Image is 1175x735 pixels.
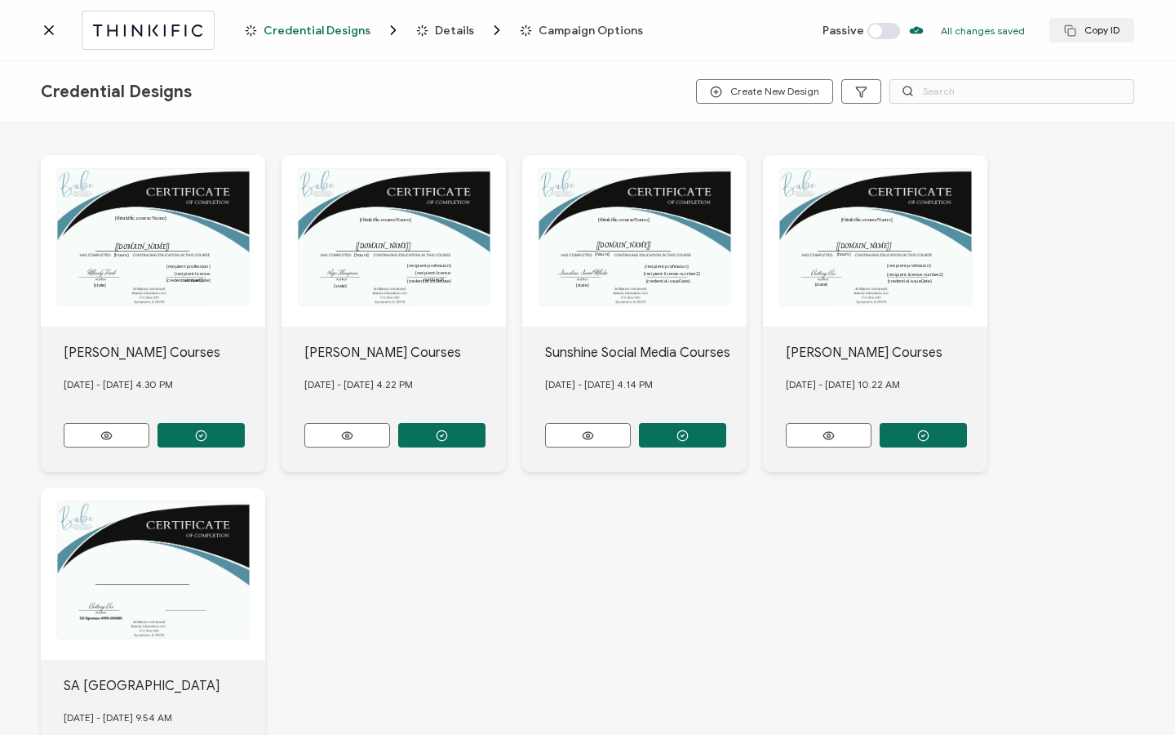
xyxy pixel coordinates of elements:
span: Details [435,24,474,37]
div: [DATE] - [DATE] 4.14 PM [545,363,747,407]
p: All changes saved [941,24,1025,37]
span: Credential Designs [41,82,192,102]
button: Copy ID [1049,18,1134,42]
span: Create New Design [710,86,819,98]
div: [PERSON_NAME] Courses [304,343,507,363]
div: [PERSON_NAME] Courses [786,343,988,363]
span: Credential Designs [245,22,401,38]
input: Search [889,79,1134,104]
span: Credential Designs [264,24,370,37]
div: [DATE] - [DATE] 4.22 PM [304,363,507,407]
div: [DATE] - [DATE] 4.30 PM [64,363,266,407]
span: Passive [822,24,864,38]
div: [PERSON_NAME] Courses [64,343,266,363]
span: Campaign Options [520,24,643,37]
iframe: Chat Widget [1093,657,1175,735]
span: Copy ID [1064,24,1120,37]
span: Details [416,22,505,38]
div: Sunshine Social Media Courses [545,343,747,363]
div: [DATE] - [DATE] 10.22 AM [786,363,988,407]
div: SA [GEOGRAPHIC_DATA] [64,676,266,696]
button: Create New Design [696,79,833,104]
img: thinkific.svg [91,20,206,41]
span: Campaign Options [539,24,643,37]
div: Breadcrumb [245,22,689,38]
